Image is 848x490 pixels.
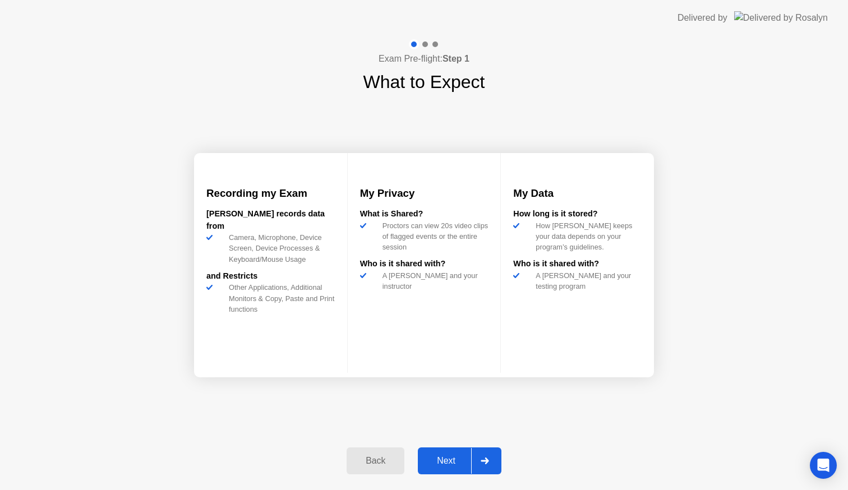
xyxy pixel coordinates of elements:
div: Open Intercom Messenger [810,452,837,479]
div: How long is it stored? [513,208,642,220]
h3: My Privacy [360,186,488,201]
div: Back [350,456,401,466]
button: Next [418,447,501,474]
h4: Exam Pre-flight: [379,52,469,66]
h1: What to Expect [363,68,485,95]
div: Camera, Microphone, Device Screen, Device Processes & Keyboard/Mouse Usage [224,232,335,265]
div: [PERSON_NAME] records data from [206,208,335,232]
div: and Restricts [206,270,335,283]
div: Delivered by [678,11,727,25]
img: Delivered by Rosalyn [734,11,828,24]
div: A [PERSON_NAME] and your testing program [531,270,642,292]
div: What is Shared? [360,208,488,220]
div: Other Applications, Additional Monitors & Copy, Paste and Print functions [224,282,335,315]
h3: My Data [513,186,642,201]
div: A [PERSON_NAME] and your instructor [378,270,488,292]
div: Next [421,456,471,466]
h3: Recording my Exam [206,186,335,201]
div: Who is it shared with? [360,258,488,270]
button: Back [347,447,404,474]
div: Who is it shared with? [513,258,642,270]
div: Proctors can view 20s video clips of flagged events or the entire session [378,220,488,253]
b: Step 1 [443,54,469,63]
div: How [PERSON_NAME] keeps your data depends on your program’s guidelines. [531,220,642,253]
